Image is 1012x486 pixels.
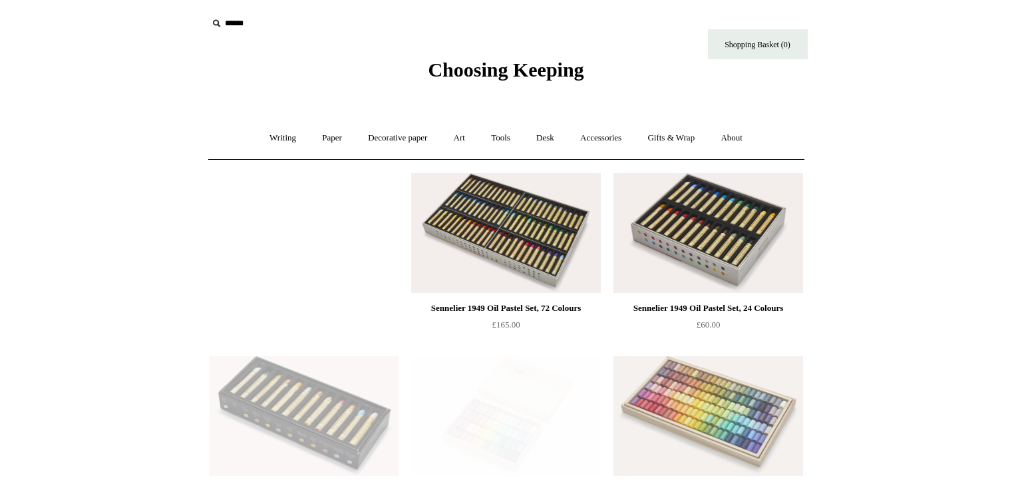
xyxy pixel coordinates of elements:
span: Choosing Keeping [428,59,584,81]
a: Sennelier 1949 Oil Pastel Set, 12 Iridescent Colours Sennelier 1949 Oil Pastel Set, 12 Iridescent... [210,356,399,476]
img: Japanese Pastel Set, 48 Colours [411,356,600,476]
img: Sennelier 1949 Oil Pastel Set, 24 Colours [613,173,802,293]
a: Japanese Pastel Set, 48 Colours Japanese Pastel Set, 48 Colours [411,356,600,476]
a: Art [442,121,477,156]
a: Sennelier 1949 Oil Pastel Set, 72 Colours £165.00 [411,300,600,355]
a: Shopping Basket (0) [708,29,808,59]
a: Paper [310,121,354,156]
a: Sennelier 1949 Oil Pastel Set, 72 Colours Sennelier 1949 Oil Pastel Set, 72 Colours [411,173,600,293]
div: Sennelier 1949 Oil Pastel Set, 72 Colours [415,300,597,316]
a: Writing [257,121,308,156]
img: Japanese Pastel Set, 150 Colours [613,356,802,476]
img: Sennelier 1949 Oil Pastel Set, 12 Iridescent Colours [210,356,399,476]
a: Sennelier 1949 Oil Pastel Set, 24 Colours Sennelier 1949 Oil Pastel Set, 24 Colours [613,173,802,293]
a: Sennelier 1949 Oil Pastel Set, 24 Colours £60.00 [613,300,802,355]
span: £60.00 [697,320,721,330]
a: Accessories [568,121,633,156]
a: Japanese Pastel Set, 150 Colours Japanese Pastel Set, 150 Colours [613,356,802,476]
a: Decorative paper [356,121,439,156]
span: £165.00 [492,320,520,330]
a: About [709,121,755,156]
div: Sennelier 1949 Oil Pastel Set, 24 Colours [617,300,799,316]
a: Desk [524,121,566,156]
a: Gifts & Wrap [635,121,707,156]
img: Sennelier 1949 Oil Pastel Set, 72 Colours [411,173,600,293]
a: Tools [479,121,522,156]
a: Choosing Keeping [428,69,584,79]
